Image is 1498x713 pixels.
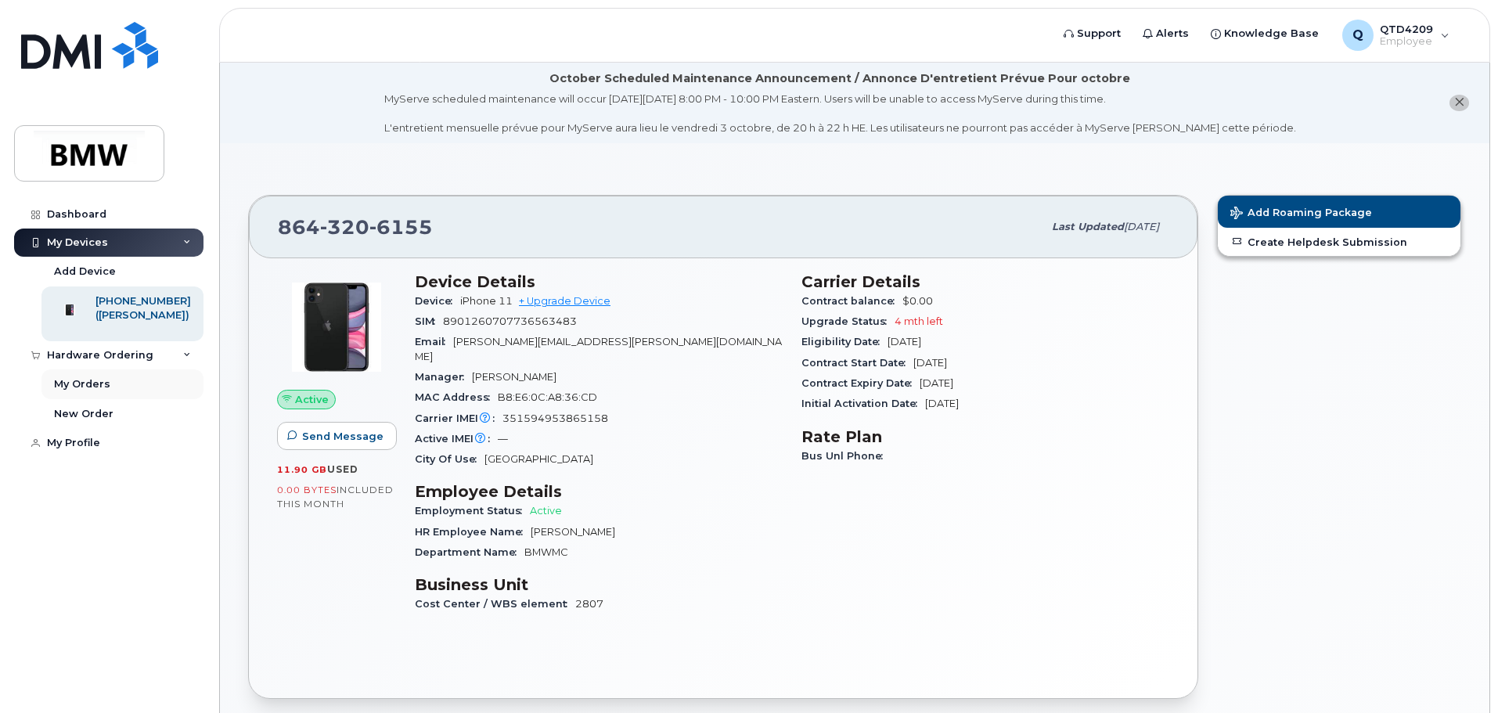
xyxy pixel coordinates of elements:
[443,315,577,327] span: 8901260707736563483
[801,450,891,462] span: Bus Unl Phone
[384,92,1296,135] div: MyServe scheduled maintenance will occur [DATE][DATE] 8:00 PM - 10:00 PM Eastern. Users will be u...
[801,357,913,369] span: Contract Start Date
[498,433,508,445] span: —
[801,336,888,347] span: Eligibility Date
[415,315,443,327] span: SIM
[415,433,498,445] span: Active IMEI
[502,412,608,424] span: 351594953865158
[902,295,933,307] span: $0.00
[415,391,498,403] span: MAC Address
[530,505,562,517] span: Active
[549,70,1130,87] div: October Scheduled Maintenance Announcement / Annonce D'entretient Prévue Pour octobre
[913,357,947,369] span: [DATE]
[277,484,337,495] span: 0.00 Bytes
[415,546,524,558] span: Department Name
[472,371,556,383] span: [PERSON_NAME]
[524,546,568,558] span: BMWMC
[895,315,943,327] span: 4 mth left
[415,295,460,307] span: Device
[415,336,782,362] span: [PERSON_NAME][EMAIL_ADDRESS][PERSON_NAME][DOMAIN_NAME]
[920,377,953,389] span: [DATE]
[277,422,397,450] button: Send Message
[302,429,384,444] span: Send Message
[415,272,783,291] h3: Device Details
[1430,645,1486,701] iframe: Messenger Launcher
[415,526,531,538] span: HR Employee Name
[484,453,593,465] span: [GEOGRAPHIC_DATA]
[369,215,433,239] span: 6155
[415,505,530,517] span: Employment Status
[801,272,1169,291] h3: Carrier Details
[415,412,502,424] span: Carrier IMEI
[575,598,603,610] span: 2807
[460,295,513,307] span: iPhone 11
[801,315,895,327] span: Upgrade Status
[1449,95,1469,111] button: close notification
[888,336,921,347] span: [DATE]
[1218,196,1460,228] button: Add Roaming Package
[925,398,959,409] span: [DATE]
[519,295,610,307] a: + Upgrade Device
[415,371,472,383] span: Manager
[277,464,327,475] span: 11.90 GB
[295,392,329,407] span: Active
[531,526,615,538] span: [PERSON_NAME]
[415,575,783,594] h3: Business Unit
[415,482,783,501] h3: Employee Details
[498,391,597,403] span: B8:E6:0C:A8:36:CD
[1052,221,1124,232] span: Last updated
[290,280,384,374] img: iPhone_11.jpg
[801,295,902,307] span: Contract balance
[1218,228,1460,256] a: Create Helpdesk Submission
[1230,207,1372,221] span: Add Roaming Package
[415,453,484,465] span: City Of Use
[320,215,369,239] span: 320
[277,484,394,510] span: included this month
[801,377,920,389] span: Contract Expiry Date
[801,427,1169,446] h3: Rate Plan
[415,598,575,610] span: Cost Center / WBS element
[801,398,925,409] span: Initial Activation Date
[415,336,453,347] span: Email
[278,215,433,239] span: 864
[1124,221,1159,232] span: [DATE]
[327,463,358,475] span: used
